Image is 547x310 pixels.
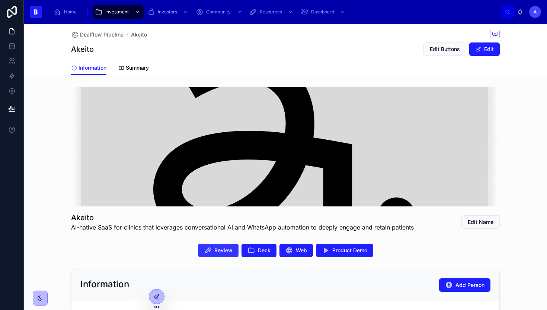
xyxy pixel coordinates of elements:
span: Edit Buttons [430,45,460,53]
span: Add Person [455,281,484,289]
span: Information [79,64,106,72]
span: Community [206,9,231,15]
button: Edit [469,42,500,56]
button: Review [198,244,239,257]
span: Summary [126,64,149,72]
button: Web [279,244,313,257]
h2: Information [80,278,129,290]
span: À [534,9,537,15]
span: Web [296,247,307,254]
img: App logo [30,6,42,18]
a: Dealflow Pipeline [71,31,124,38]
a: Dashboard [298,5,349,19]
a: Akeito [131,31,147,38]
div: scrollable content [48,4,501,20]
span: Resources [260,9,282,15]
a: Resources [247,5,297,19]
a: Home [51,5,82,19]
span: Deck [258,247,271,254]
span: Investment [105,9,129,15]
a: Community [193,5,246,19]
span: Review [214,247,233,254]
a: Investment [93,5,144,19]
button: Edit Name [461,215,500,229]
span: Edit Name [468,218,493,226]
span: Investors [158,9,177,15]
button: Deck [241,244,276,257]
h1: Akeito [71,44,94,54]
a: Investors [145,5,192,19]
button: Product Demo [316,244,373,257]
span: Product Demo [332,247,367,254]
span: Dashboard [311,9,334,15]
span: Home [64,9,77,15]
a: Summary [118,61,149,76]
button: Add Person [439,278,490,292]
a: Information [71,61,106,75]
h1: Akeito [71,212,414,223]
span: AI-native SaaS for clinics that leverages conversational AI and WhatsApp automation to deeply eng... [71,223,414,232]
span: Dealflow Pipeline [80,31,124,38]
button: Edit Buttons [423,42,466,56]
